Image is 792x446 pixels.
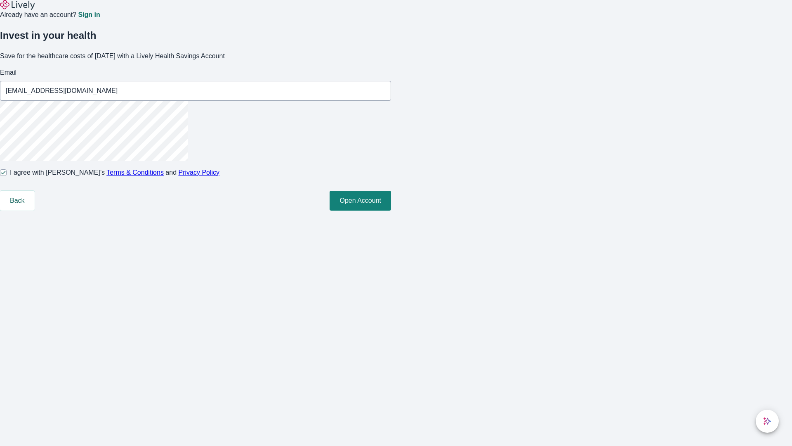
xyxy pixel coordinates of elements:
[330,191,391,211] button: Open Account
[763,417,771,425] svg: Lively AI Assistant
[10,168,219,178] span: I agree with [PERSON_NAME]’s and
[78,12,100,18] a: Sign in
[756,410,779,433] button: chat
[106,169,164,176] a: Terms & Conditions
[179,169,220,176] a: Privacy Policy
